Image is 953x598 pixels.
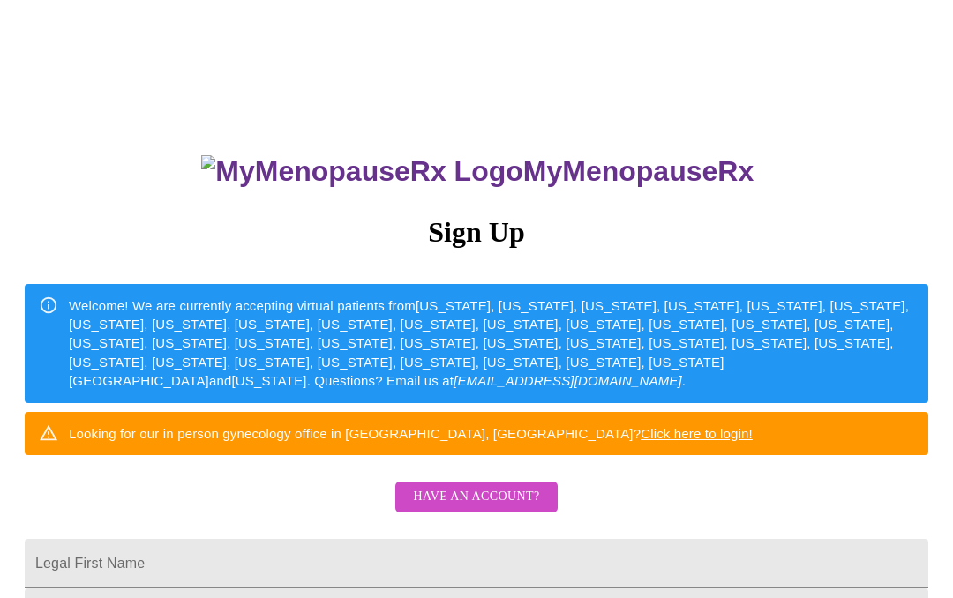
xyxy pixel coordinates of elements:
em: [EMAIL_ADDRESS][DOMAIN_NAME] [454,373,682,388]
div: Looking for our in person gynecology office in [GEOGRAPHIC_DATA], [GEOGRAPHIC_DATA]? [69,417,753,450]
span: Have an account? [413,486,539,508]
div: Welcome! We are currently accepting virtual patients from [US_STATE], [US_STATE], [US_STATE], [US... [69,289,914,398]
button: Have an account? [395,482,557,512]
a: Click here to login! [641,426,753,441]
img: MyMenopauseRx Logo [201,155,522,188]
h3: Sign Up [25,216,928,249]
h3: MyMenopauseRx [27,155,929,188]
a: Have an account? [391,501,561,516]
